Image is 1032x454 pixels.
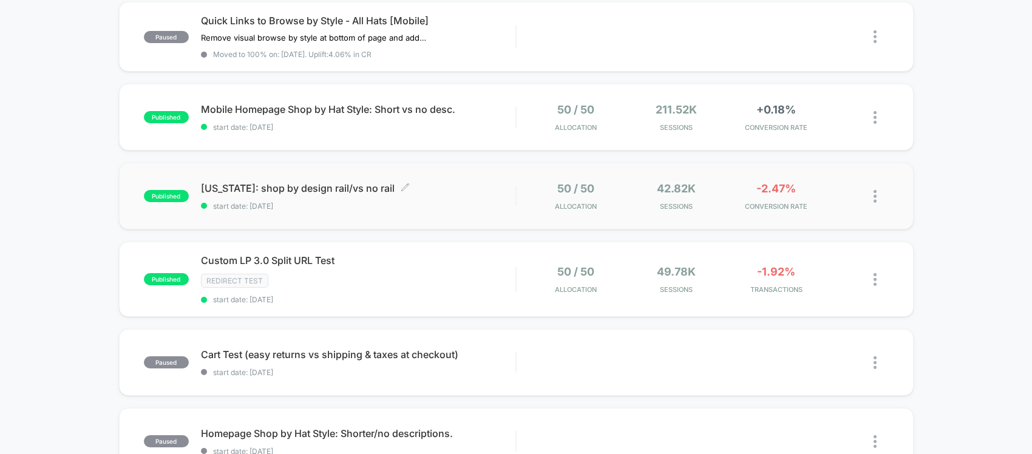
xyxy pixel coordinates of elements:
span: start date: [DATE] [201,295,516,304]
span: Homepage Shop by Hat Style: Shorter/no descriptions. [201,427,516,439]
span: Sessions [629,202,723,211]
span: -1.92% [757,265,795,278]
span: Quick Links to Browse by Style - All Hats [Mobile] [201,15,516,27]
span: 50 / 50 [557,182,594,195]
span: paused [144,31,189,43]
span: published [144,273,189,285]
span: Custom LP 3.0 Split URL Test [201,254,516,266]
span: [US_STATE]: shop by design rail/vs no rail [201,182,516,194]
img: close [874,190,877,203]
span: Sessions [629,285,723,294]
img: close [874,435,877,448]
span: -2.47% [756,182,796,195]
span: 50 / 50 [557,103,594,116]
span: paused [144,435,189,447]
span: CONVERSION RATE [729,202,823,211]
span: published [144,111,189,123]
span: CONVERSION RATE [729,123,823,132]
span: Sessions [629,123,723,132]
span: Mobile Homepage Shop by Hat Style: Short vs no desc. [201,103,516,115]
span: 42.82k [657,182,696,195]
span: 211.52k [656,103,697,116]
span: Cart Test (easy returns vs shipping & taxes at checkout) [201,348,516,361]
span: Allocation [555,285,597,294]
span: paused [144,356,189,368]
span: 50 / 50 [557,265,594,278]
img: close [874,30,877,43]
span: Moved to 100% on: [DATE] . Uplift: 4.06% in CR [213,50,372,59]
span: start date: [DATE] [201,368,516,377]
span: start date: [DATE] [201,202,516,211]
span: published [144,190,189,202]
span: Remove visual browse by style at bottom of page and add quick links to browse by style at the top... [201,33,426,42]
img: close [874,356,877,369]
img: close [874,111,877,124]
span: Allocation [555,123,597,132]
span: Redirect Test [201,274,268,288]
span: +0.18% [756,103,796,116]
span: start date: [DATE] [201,123,516,132]
span: Allocation [555,202,597,211]
span: TRANSACTIONS [729,285,823,294]
img: close [874,273,877,286]
span: 49.78k [657,265,696,278]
